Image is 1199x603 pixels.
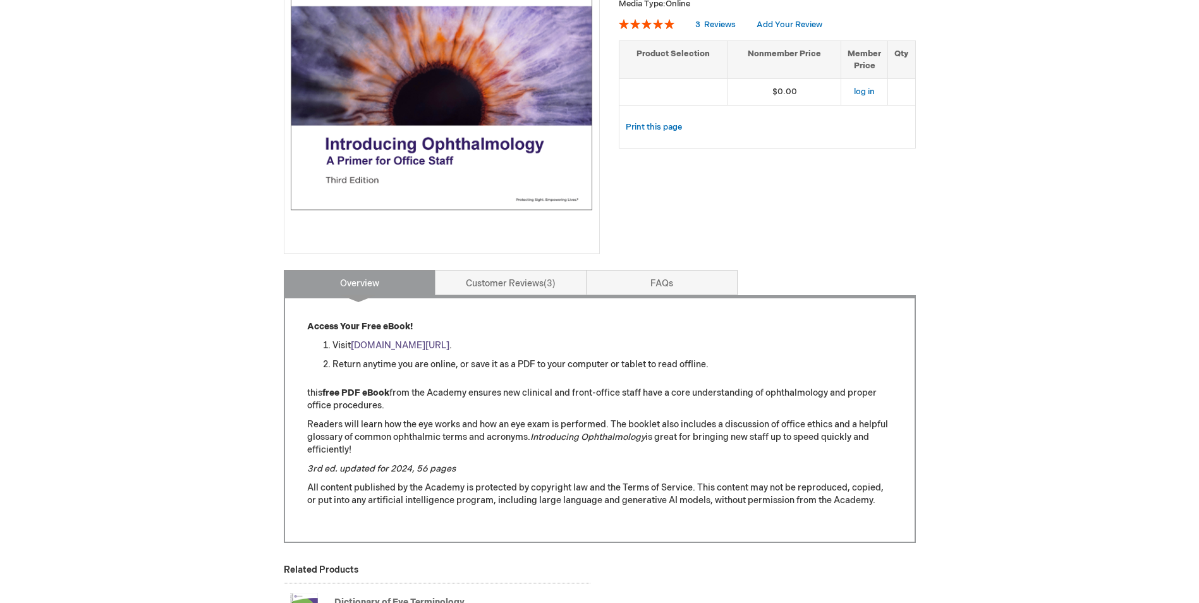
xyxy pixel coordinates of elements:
[728,40,841,78] th: Nonmember Price
[888,40,915,78] th: Qty
[307,418,892,456] p: Readers will learn how the eye works and how an eye exam is performed. The booklet also includes ...
[619,19,674,29] div: 100%
[307,321,413,332] strong: Access Your Free eBook!
[841,40,888,78] th: Member Price
[544,278,556,289] span: 3
[530,432,645,442] em: Introducing Ophthalmology
[284,564,358,575] strong: Related Products
[307,387,892,412] p: this from the Academy ensures new clinical and front-office staff have a core understanding of op...
[322,387,389,398] strong: free PDF eBook
[619,40,728,78] th: Product Selection
[332,339,892,352] li: Visit .
[728,79,841,106] td: $0.00
[307,320,892,520] div: All content published by the Academy is protected by copyright law and the Terms of Service. This...
[435,270,587,295] a: Customer Reviews3
[695,20,700,30] span: 3
[284,270,435,295] a: Overview
[332,358,892,371] li: Return anytime you are online, or save it as a PDF to your computer or tablet to read offline.
[704,20,736,30] span: Reviews
[307,463,456,474] em: 3rd ed. updated for 2024, 56 pages
[626,119,682,135] a: Print this page
[695,20,738,30] a: 3 Reviews
[351,340,449,351] a: [DOMAIN_NAME][URL]
[854,87,875,97] a: log in
[586,270,738,295] a: FAQs
[757,20,822,30] a: Add Your Review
